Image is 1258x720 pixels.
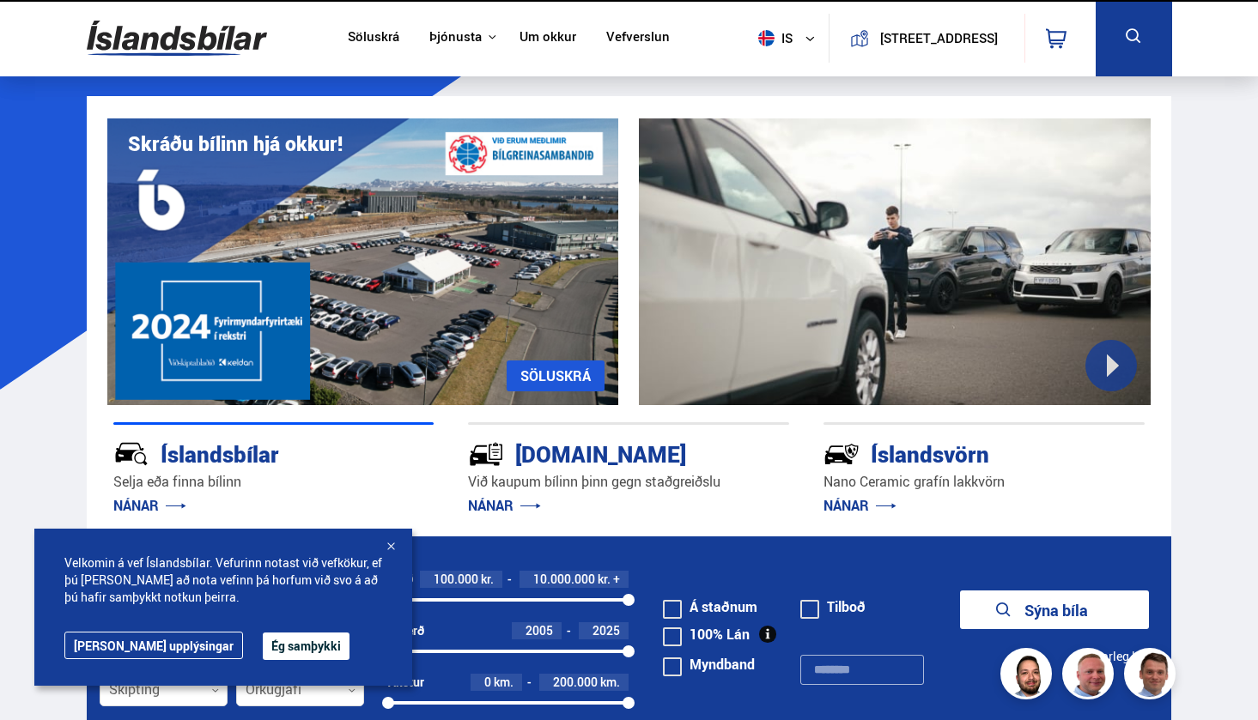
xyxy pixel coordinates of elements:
label: Tilboð [800,600,866,614]
button: Ítarleg leit [1079,637,1149,675]
span: Velkomin á vef Íslandsbílar. Vefurinn notast við vefkökur, ef þú [PERSON_NAME] að nota vefinn þá ... [64,554,382,606]
a: SÖLUSKRÁ [507,360,605,391]
button: is [751,13,829,64]
span: is [751,30,794,46]
label: Á staðnum [663,600,757,614]
img: nhp88E3Fdnt1Opn2.png [1003,650,1054,702]
a: [STREET_ADDRESS] [839,14,1014,63]
h1: Skráðu bílinn hjá okkur! [128,132,343,155]
a: Söluskrá [348,29,399,47]
span: 2005 [526,622,553,638]
div: Akstur [388,675,424,689]
span: kr. [481,572,494,586]
img: eKx6w-_Home_640_.png [107,118,619,405]
span: km. [494,675,514,689]
div: Íslandsvörn [823,438,1084,468]
img: siFngHWaQ9KaOqBr.png [1065,650,1116,702]
div: Íslandsbílar [113,438,374,468]
label: Myndband [663,657,755,671]
button: Þjónusta [429,29,482,45]
button: Ég samþykki [263,632,349,660]
p: Nano Ceramic grafín lakkvörn [823,472,1145,492]
a: Vefverslun [606,29,670,47]
span: 200.000 [553,674,598,690]
img: svg+xml;base64,PHN2ZyB4bWxucz0iaHR0cDovL3d3dy53My5vcmcvMjAwMC9zdmciIHdpZHRoPSI1MTIiIGhlaWdodD0iNT... [758,30,775,46]
img: FbJEzSuNWCJXmdc-.webp [1127,650,1178,702]
a: NÁNAR [823,496,896,515]
span: 0 [484,674,491,690]
span: + [613,572,620,586]
a: Um okkur [520,29,576,47]
p: Selja eða finna bílinn [113,472,435,492]
span: 10.000.000 [533,571,595,587]
span: 100.000 [434,571,478,587]
span: 2025 [593,622,620,638]
a: NÁNAR [468,496,541,515]
label: 100% Lán [663,627,750,641]
img: G0Ugv5HjCgRt.svg [87,10,267,66]
a: NÁNAR [113,496,186,515]
img: tr5P-W3DuiFaO7aO.svg [468,436,504,472]
span: km. [600,675,620,689]
button: Sýna bíla [960,590,1149,629]
div: [DOMAIN_NAME] [468,438,728,468]
img: -Svtn6bYgwAsiwNX.svg [823,436,860,472]
img: JRvxyua_JYH6wB4c.svg [113,436,149,472]
a: [PERSON_NAME] upplýsingar [64,632,243,659]
button: [STREET_ADDRESS] [876,31,1002,45]
p: Við kaupum bílinn þinn gegn staðgreiðslu [468,472,789,492]
span: kr. [598,572,611,586]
